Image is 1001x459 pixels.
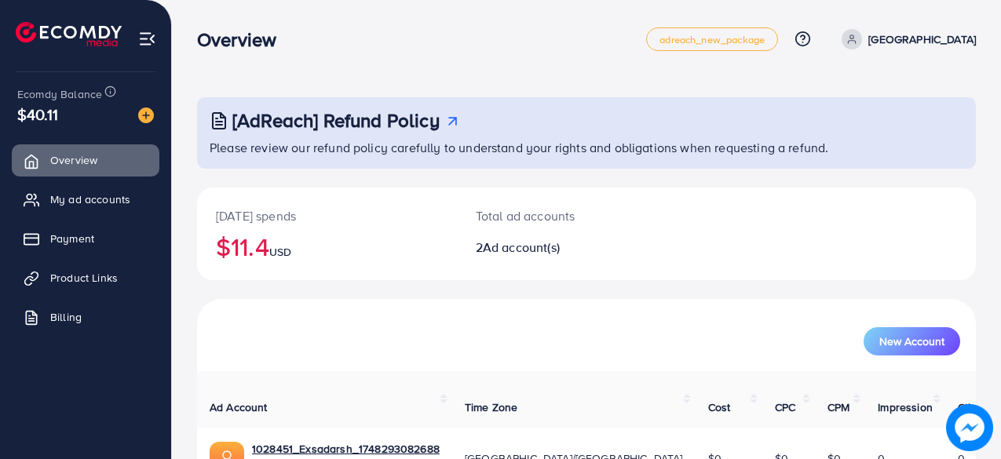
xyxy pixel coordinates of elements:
[216,206,438,225] p: [DATE] spends
[476,206,633,225] p: Total ad accounts
[708,399,731,415] span: Cost
[483,239,560,256] span: Ad account(s)
[216,231,438,261] h2: $11.4
[197,28,289,51] h3: Overview
[835,29,976,49] a: [GEOGRAPHIC_DATA]
[476,240,633,255] h2: 2
[138,30,156,48] img: menu
[879,336,944,347] span: New Account
[16,22,122,46] img: logo
[50,191,130,207] span: My ad accounts
[252,441,440,457] a: 1028451_Exsadarsh_1748293082688
[50,309,82,325] span: Billing
[465,399,517,415] span: Time Zone
[878,399,933,415] span: Impression
[210,138,966,157] p: Please review our refund policy carefully to understand your rights and obligations when requesti...
[17,86,102,102] span: Ecomdy Balance
[17,103,58,126] span: $40.11
[232,109,440,132] h3: [AdReach] Refund Policy
[868,30,976,49] p: [GEOGRAPHIC_DATA]
[659,35,765,45] span: adreach_new_package
[12,223,159,254] a: Payment
[50,231,94,246] span: Payment
[138,107,154,123] img: image
[958,399,988,415] span: Clicks
[210,399,268,415] span: Ad Account
[646,27,778,51] a: adreach_new_package
[50,152,97,168] span: Overview
[269,244,291,260] span: USD
[864,327,960,355] button: New Account
[775,399,795,415] span: CPC
[50,270,118,286] span: Product Links
[12,301,159,333] a: Billing
[827,399,849,415] span: CPM
[12,144,159,176] a: Overview
[12,184,159,215] a: My ad accounts
[946,404,993,451] img: image
[12,262,159,293] a: Product Links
